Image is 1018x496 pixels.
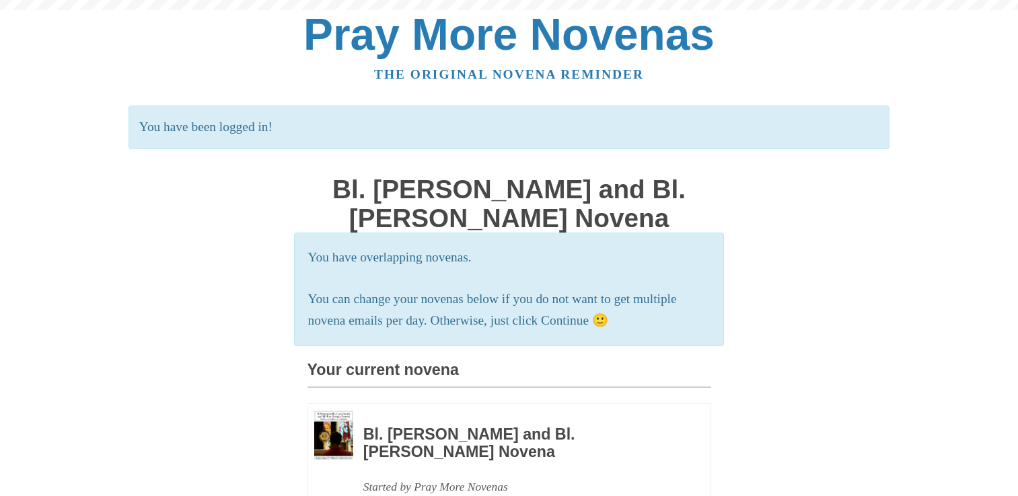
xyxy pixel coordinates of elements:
[308,288,711,333] p: You can change your novenas below if you do not want to get multiple novena emails per day. Other...
[308,247,711,269] p: You have overlapping novenas.
[303,9,715,59] a: Pray More Novenas
[307,362,711,388] h3: Your current novena
[363,426,674,460] h3: Bl. [PERSON_NAME] and Bl. [PERSON_NAME] Novena
[314,411,353,460] img: Novena image
[374,67,644,81] a: The original novena reminder
[307,175,711,233] h1: Bl. [PERSON_NAME] and Bl. [PERSON_NAME] Novena
[129,106,889,149] p: You have been logged in!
